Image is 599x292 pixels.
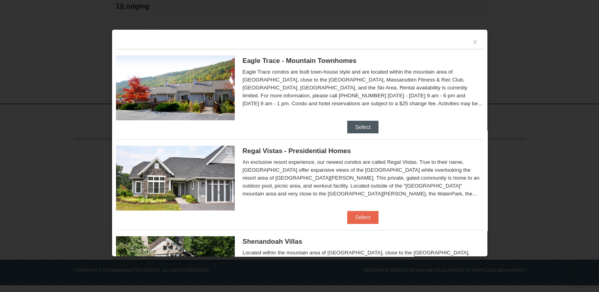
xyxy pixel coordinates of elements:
img: 19218983-1-9b289e55.jpg [116,55,235,120]
button: × [473,38,477,46]
button: Select [347,121,378,133]
div: An exclusive resort experience, our newest condos are called Regal Vistas. True to their name, [G... [243,158,483,198]
div: Eagle Trace condos are built town-house style and are located within the mountain area of [GEOGRA... [243,68,483,108]
span: Shenandoah Villas [243,238,302,245]
span: Regal Vistas - Presidential Homes [243,147,351,155]
div: Located within the mountain area of [GEOGRAPHIC_DATA], close to the [GEOGRAPHIC_DATA], Massanutte... [243,249,483,288]
button: Select [347,211,378,224]
img: 19218991-1-902409a9.jpg [116,146,235,210]
span: Eagle Trace - Mountain Townhomes [243,57,357,64]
